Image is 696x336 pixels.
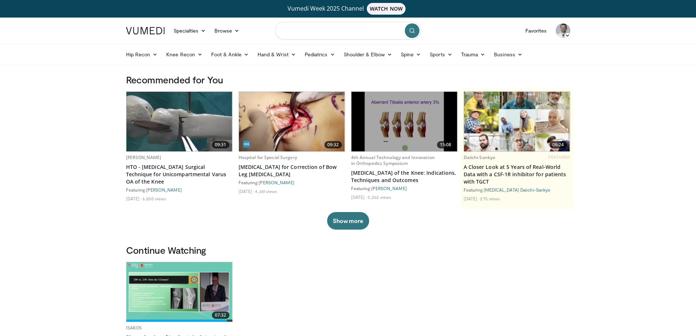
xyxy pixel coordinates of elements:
a: 07:32 [126,262,232,322]
li: [DATE] [464,196,479,201]
a: 06:24 [464,92,570,151]
a: Daiichi-Sankyo [464,154,495,161]
span: 09:32 [324,141,342,148]
a: 09:32 [239,92,345,151]
span: WATCH NOW [367,3,406,15]
li: [DATE] [351,194,367,200]
img: 162be60a-9176-4ddd-bead-4ab8632d2286.620x360_q85_upscale.jpg [351,92,457,151]
a: [PERSON_NAME] [146,187,182,192]
a: Browse [210,23,244,38]
a: Hand & Wrist [253,47,300,62]
a: A Closer Look at 5 Years of Real-World Data with a CSF-1R inhibitor for patients with TGCT [464,163,570,185]
a: Spine [396,47,425,62]
span: 06:24 [549,141,567,148]
div: Featuring: [126,187,233,193]
a: Knee Recon [162,47,207,62]
a: Favorites [521,23,551,38]
img: Avatar [556,23,570,38]
a: [PERSON_NAME] [371,186,407,191]
a: Foot & Ankle [207,47,253,62]
a: Hospital for Special Surgery [239,154,297,161]
a: Trauma [457,47,490,62]
li: 5,262 views [368,194,391,200]
a: Business [490,47,527,62]
a: 15:08 [351,92,457,151]
img: 93c22cae-14d1-47f0-9e4a-a244e824b022.png.620x360_q85_upscale.jpg [464,92,570,151]
a: Specialties [169,23,210,38]
li: 4,361 views [255,188,277,194]
a: HTO - [MEDICAL_DATA] Surgical Technique for Unicompartmental Varus OA of the Knee [126,163,233,185]
img: VuMedi Logo [126,27,165,34]
a: Shoulder & Elbow [339,47,396,62]
li: [DATE] [126,196,142,201]
input: Search topics, interventions [275,22,421,39]
a: 4th Annual Technology and Innovation in Orthopedics Symposium [351,154,435,166]
span: 15:08 [437,141,455,148]
span: 09:31 [212,141,229,148]
h3: Continue Watching [126,244,570,256]
a: Sports [425,47,457,62]
a: [MEDICAL_DATA] for Correction of Bow Leg [MEDICAL_DATA] [239,163,345,178]
a: Vumedi Week 2025 ChannelWATCH NOW [127,3,569,15]
span: 07:32 [212,312,229,319]
div: Featuring: [351,185,458,191]
button: Show more [327,212,369,230]
a: Pediatrics [300,47,339,62]
img: f3766dbe-a26a-4be5-90c7-d402d4bff632.620x360_q85_upscale.jpg [126,262,232,322]
img: fdf03563-5d25-453b-ab46-55074d90a061.620x360_q85_upscale.jpg [126,92,232,151]
h3: Recommended for You [126,74,570,86]
li: 6,850 views [142,196,166,201]
a: [MEDICAL_DATA] of the Knee: Indications, Techniques and Outcomes [351,169,458,184]
a: [PERSON_NAME] [259,180,294,185]
a: [PERSON_NAME] [126,154,161,161]
div: Featuring: [239,180,345,185]
img: 2aa6ef15-9290-4fcf-a797-d50706d81e9c.620x360_q85_upscale.jpg [239,92,345,151]
a: Hip Recon [122,47,162,62]
a: 09:31 [126,92,232,151]
div: Featuring: [464,187,570,193]
a: [MEDICAL_DATA] Daiichi-Sankyo [484,187,551,192]
a: ISAKOS [126,325,142,331]
li: 275 views [480,196,500,201]
span: FEATURED [548,155,570,160]
li: [DATE] [239,188,254,194]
